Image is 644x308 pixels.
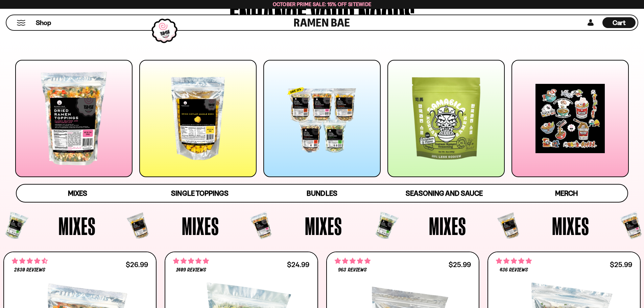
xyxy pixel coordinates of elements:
[406,189,482,197] span: Seasoning and Sauce
[12,257,48,265] span: 4.68 stars
[505,185,627,202] a: Merch
[14,267,45,273] span: 2830 reviews
[17,185,139,202] a: Mixes
[171,189,228,197] span: Single Toppings
[429,213,466,238] span: Mixes
[305,213,342,238] span: Mixes
[449,261,471,268] div: $25.99
[287,261,309,268] div: $24.99
[273,1,372,7] span: October Prime Sale: 15% off Sitewide
[338,267,366,273] span: 963 reviews
[36,18,51,27] span: Shop
[68,189,87,197] span: Mixes
[173,257,209,265] span: 4.76 stars
[555,189,578,197] span: Merch
[613,19,626,27] span: Cart
[383,185,505,202] a: Seasoning and Sauce
[176,267,206,273] span: 1409 reviews
[500,267,528,273] span: 436 reviews
[126,261,148,268] div: $26.99
[307,189,337,197] span: Bundles
[182,213,219,238] span: Mixes
[335,257,371,265] span: 4.75 stars
[496,257,532,265] span: 4.76 stars
[610,261,632,268] div: $25.99
[139,185,261,202] a: Single Toppings
[552,213,589,238] span: Mixes
[17,20,26,26] button: Mobile Menu Trigger
[58,213,96,238] span: Mixes
[602,15,636,30] div: Cart
[36,17,51,28] a: Shop
[261,185,383,202] a: Bundles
